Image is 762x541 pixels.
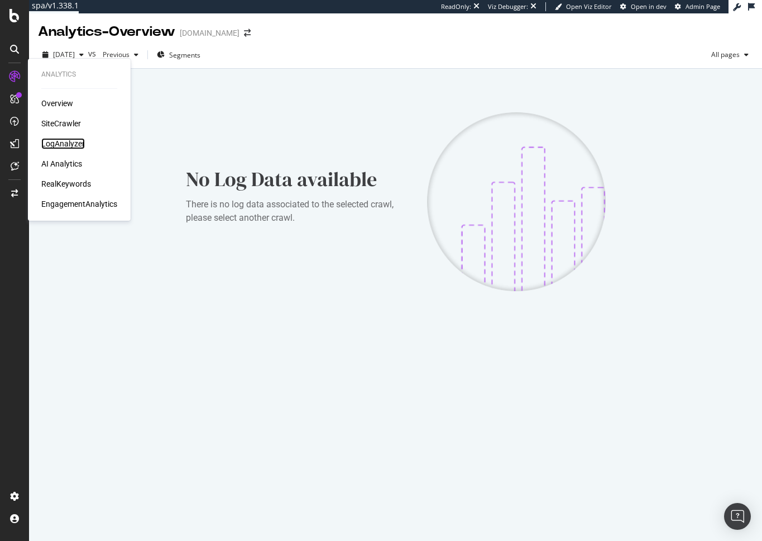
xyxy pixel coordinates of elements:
[41,138,85,149] a: LogAnalyzer
[98,50,130,59] span: Previous
[724,503,751,530] div: Open Intercom Messenger
[180,27,239,39] div: [DOMAIN_NAME]
[244,29,251,37] div: arrow-right-arrow-left
[169,50,200,60] span: Segments
[675,2,720,11] a: Admin Page
[186,198,409,225] div: There is no log data associated to the selected crawl, please select another crawl.
[186,165,409,193] div: No Log Data available
[41,198,117,210] a: EngagementAnalytics
[707,50,740,59] span: All pages
[427,112,606,291] img: CKGWtfuM.png
[41,118,81,129] a: SiteCrawler
[707,46,753,64] button: All pages
[441,2,471,11] div: ReadOnly:
[152,46,205,64] button: Segments
[686,2,720,11] span: Admin Page
[41,98,73,109] a: Overview
[41,70,117,79] div: Analytics
[53,50,75,59] span: 2025 Oct. 4th
[88,48,98,59] span: vs
[38,22,175,41] div: Analytics - Overview
[488,2,528,11] div: Viz Debugger:
[566,2,612,11] span: Open Viz Editor
[41,158,82,169] a: AI Analytics
[631,2,667,11] span: Open in dev
[41,178,91,189] a: RealKeywords
[98,46,143,64] button: Previous
[555,2,612,11] a: Open Viz Editor
[620,2,667,11] a: Open in dev
[38,46,88,64] button: [DATE]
